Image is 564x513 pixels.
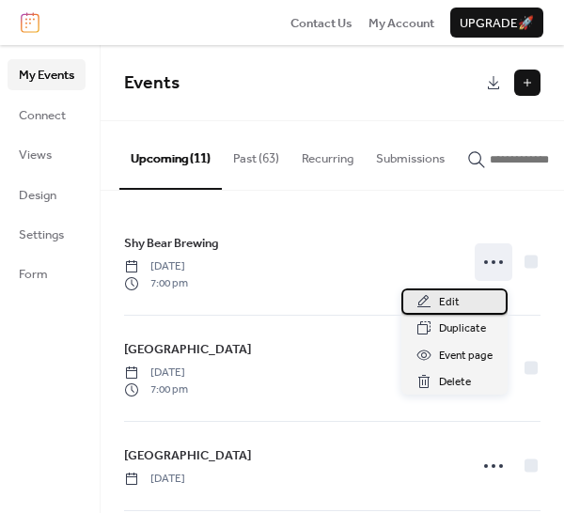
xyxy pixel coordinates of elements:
span: Contact Us [290,14,352,33]
a: [GEOGRAPHIC_DATA] [124,339,251,360]
span: Delete [439,373,471,392]
button: Upgrade🚀 [450,8,543,38]
span: [GEOGRAPHIC_DATA] [124,340,251,359]
a: Form [8,258,86,288]
span: Duplicate [439,319,486,338]
button: Past (63) [222,121,290,187]
span: Upgrade 🚀 [460,14,534,33]
button: Upcoming (11) [119,121,222,189]
span: 7:00 pm [124,275,188,292]
span: Shy Bear Brewing [124,234,219,253]
span: Settings [19,225,64,244]
span: Views [19,146,52,164]
a: Shy Bear Brewing [124,233,219,254]
a: Design [8,179,86,210]
span: Events [124,66,180,101]
a: Views [8,139,86,169]
span: 7:00 pm [124,381,188,398]
span: Design [19,186,56,205]
a: Settings [8,219,86,249]
a: Connect [8,100,86,130]
button: Recurring [290,121,365,187]
span: [DATE] [124,471,185,488]
span: My Events [19,66,74,85]
span: Connect [19,106,66,125]
span: [GEOGRAPHIC_DATA] [124,446,251,465]
img: logo [21,12,39,33]
span: Form [19,265,48,284]
span: [DATE] [124,258,188,275]
a: Contact Us [290,13,352,32]
span: Edit [439,293,460,312]
span: Event page [439,347,493,365]
a: My Events [8,59,86,89]
span: My Account [368,14,434,33]
button: Submissions [365,121,456,187]
span: [DATE] [124,365,188,381]
a: [GEOGRAPHIC_DATA] [124,445,251,466]
a: My Account [368,13,434,32]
